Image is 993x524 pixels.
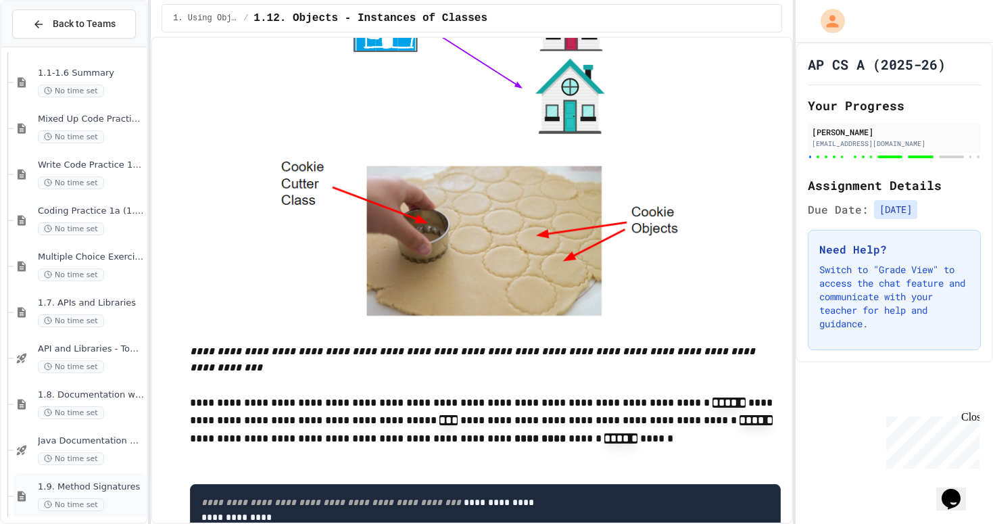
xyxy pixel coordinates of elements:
div: [PERSON_NAME] [812,126,977,138]
iframe: chat widget [881,411,979,469]
span: 1.12. Objects - Instances of Classes [253,10,487,26]
span: 1.1-1.6 Summary [38,68,144,79]
span: No time set [38,176,104,189]
span: Coding Practice 1a (1.1-1.6) [38,206,144,217]
div: [EMAIL_ADDRESS][DOMAIN_NAME] [812,139,977,149]
h2: Assignment Details [808,176,981,195]
h1: AP CS A (2025-26) [808,55,946,74]
span: No time set [38,360,104,373]
span: API and Libraries - Topic 1.7 [38,343,144,355]
span: No time set [38,452,104,465]
span: 1.7. APIs and Libraries [38,297,144,309]
span: No time set [38,222,104,235]
h2: Your Progress [808,96,981,115]
span: [DATE] [874,200,917,219]
span: 1.8. Documentation with Comments and Preconditions [38,389,144,401]
p: Switch to "Grade View" to access the chat feature and communicate with your teacher for help and ... [819,263,969,331]
span: No time set [38,268,104,281]
span: 1.9. Method Signatures [38,481,144,493]
span: Multiple Choice Exercises for Unit 1a (1.1-1.6) [38,252,144,263]
span: No time set [38,314,104,327]
span: 1. Using Objects and Methods [173,13,238,24]
iframe: chat widget [936,470,979,510]
span: Java Documentation with Comments - Topic 1.8 [38,435,144,447]
span: Due Date: [808,201,869,218]
span: No time set [38,85,104,97]
span: No time set [38,130,104,143]
span: Write Code Practice 1.1-1.6 [38,160,144,171]
span: No time set [38,406,104,419]
button: Back to Teams [12,9,136,39]
span: No time set [38,498,104,511]
div: My Account [806,5,848,37]
span: Back to Teams [53,17,116,31]
span: Mixed Up Code Practice 1.1-1.6 [38,114,144,125]
span: / [243,13,248,24]
h3: Need Help? [819,241,969,258]
div: Chat with us now!Close [5,5,93,86]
